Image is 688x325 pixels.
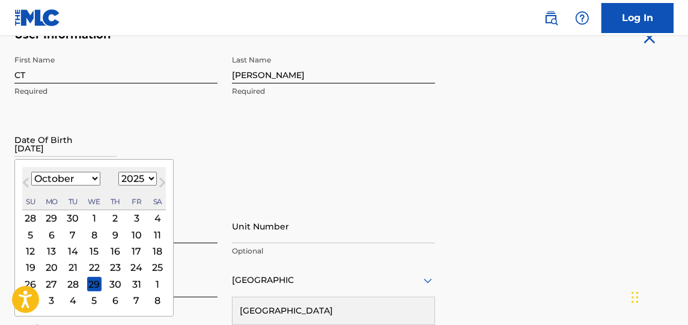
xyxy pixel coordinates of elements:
[150,211,165,225] div: Choose Saturday, October 4th, 2025
[232,246,435,257] p: Optional
[153,175,172,195] button: Next Month
[640,28,659,47] img: close
[65,244,80,258] div: Choose Tuesday, October 14th, 2025
[87,194,102,208] div: Wednesday
[87,260,102,275] div: Choose Wednesday, October 22nd, 2025
[150,277,165,291] div: Choose Saturday, November 1st, 2025
[632,279,639,315] div: Drag
[23,194,38,208] div: Sunday
[87,293,102,308] div: Choose Wednesday, November 5th, 2025
[108,244,123,258] div: Choose Thursday, October 16th, 2025
[44,293,59,308] div: Choose Monday, November 3rd, 2025
[44,260,59,275] div: Choose Monday, October 20th, 2025
[232,86,435,97] p: Required
[14,86,218,97] p: Required
[14,159,174,317] div: Choose Date
[23,277,38,291] div: Choose Sunday, October 26th, 2025
[22,210,166,309] div: Month October, 2025
[65,228,80,242] div: Choose Tuesday, October 7th, 2025
[65,194,80,208] div: Tuesday
[233,297,434,324] div: [GEOGRAPHIC_DATA]
[150,260,165,275] div: Choose Saturday, October 25th, 2025
[539,6,563,30] a: Public Search
[14,196,674,210] h5: Personal Address
[16,175,35,195] button: Previous Month
[129,260,144,275] div: Choose Friday, October 24th, 2025
[108,211,123,225] div: Choose Thursday, October 2nd, 2025
[87,228,102,242] div: Choose Wednesday, October 8th, 2025
[23,228,38,242] div: Choose Sunday, October 5th, 2025
[129,277,144,291] div: Choose Friday, October 31st, 2025
[570,6,594,30] div: Help
[87,244,102,258] div: Choose Wednesday, October 15th, 2025
[23,260,38,275] div: Choose Sunday, October 19th, 2025
[44,277,59,291] div: Choose Monday, October 27th, 2025
[150,194,165,208] div: Saturday
[44,228,59,242] div: Choose Monday, October 6th, 2025
[108,260,123,275] div: Choose Thursday, October 23rd, 2025
[129,228,144,242] div: Choose Friday, October 10th, 2025
[601,3,674,33] a: Log In
[23,244,38,258] div: Choose Sunday, October 12th, 2025
[65,260,80,275] div: Choose Tuesday, October 21st, 2025
[65,211,80,225] div: Choose Tuesday, September 30th, 2025
[575,11,589,25] img: help
[108,277,123,291] div: Choose Thursday, October 30th, 2025
[87,277,102,291] div: Choose Wednesday, October 29th, 2025
[129,293,144,308] div: Choose Friday, November 7th, 2025
[150,244,165,258] div: Choose Saturday, October 18th, 2025
[628,267,688,325] iframe: Chat Widget
[129,244,144,258] div: Choose Friday, October 17th, 2025
[108,228,123,242] div: Choose Thursday, October 9th, 2025
[108,194,123,208] div: Thursday
[44,211,59,225] div: Choose Monday, September 29th, 2025
[108,293,123,308] div: Choose Thursday, November 6th, 2025
[44,194,59,208] div: Monday
[65,277,80,291] div: Choose Tuesday, October 28th, 2025
[14,9,61,26] img: MLC Logo
[87,211,102,225] div: Choose Wednesday, October 1st, 2025
[129,211,144,225] div: Choose Friday, October 3rd, 2025
[150,293,165,308] div: Choose Saturday, November 8th, 2025
[544,11,558,25] img: search
[23,211,38,225] div: Choose Sunday, September 28th, 2025
[65,293,80,308] div: Choose Tuesday, November 4th, 2025
[150,228,165,242] div: Choose Saturday, October 11th, 2025
[44,244,59,258] div: Choose Monday, October 13th, 2025
[129,194,144,208] div: Friday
